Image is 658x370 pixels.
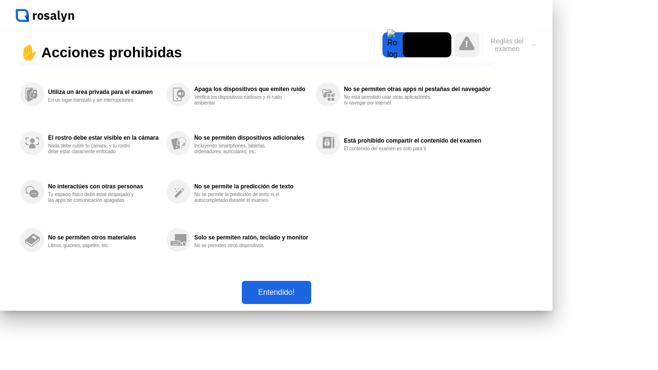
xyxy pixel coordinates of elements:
div: No se permite la predicción de texto [194,183,308,190]
div: Nada debe cubrir tu cámara, y tu rostro debe estar claramente enfocado [48,143,139,155]
div: Tu espacio físico debe estar despejado y las apps de comunicación apagadas [48,192,139,203]
div: No se permiten dispositivos adicionales [194,134,308,141]
div: No interactúes con otras personas [48,183,158,190]
div: No se permiten otras apps ni pestañas del navegador [344,86,491,92]
div: No está permitido usar otras aplicaciones ni navegar por internet [344,94,435,106]
div: No se permite la predicción de texto ni el autocompletado durante el examen [194,192,285,203]
div: En un lugar tranquilo y sin interrupciones [48,97,139,103]
div: Apaga los dispositivos que emiten ruido [194,86,308,92]
div: El rostro debe estar visible en la cámara [48,134,158,141]
div: No se permiten otros dispositivos [194,243,285,249]
button: Entendido! [242,281,311,304]
div: Entendido! [245,288,308,297]
div: Incluyendo smartphones, tabletas, ordenadores, auriculares, etc. [194,143,285,155]
button: Reglas del examen [483,37,538,53]
div: No se permiten otros materiales [48,234,158,241]
div: Verifica los dispositivos ruidosos y el ruido ambiental [194,94,285,106]
div: Libros, guiones, papeles, etc. [48,243,139,249]
div: El contenido del examen es solo para ti [344,146,435,152]
div: Está prohibido compartir el contenido del examen [344,137,491,144]
div: Utiliza un área privada para el examen [48,89,158,95]
div: ✋ Acciones prohibidas [20,41,493,65]
div: Solo se permiten ratón, teclado y monitor [194,234,308,241]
